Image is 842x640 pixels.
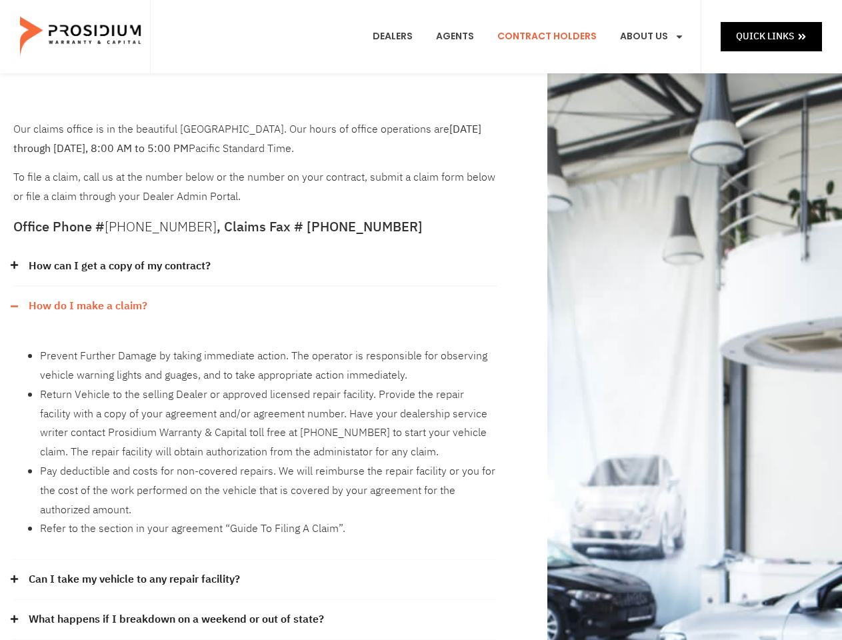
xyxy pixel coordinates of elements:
[40,462,497,519] li: Pay deductible and costs for non-covered repairs. We will reimburse the repair facility or you fo...
[13,120,497,207] div: To file a claim, call us at the number below or the number on your contract, submit a claim form ...
[426,12,484,61] a: Agents
[13,326,497,560] div: How do I make a claim?
[13,287,497,326] div: How do I make a claim?
[363,12,423,61] a: Dealers
[13,600,497,640] div: What happens if I breakdown on a weekend or out of state?
[13,560,497,600] div: Can I take my vehicle to any repair facility?
[487,12,607,61] a: Contract Holders
[721,22,822,51] a: Quick Links
[13,120,497,159] p: Our claims office is in the beautiful [GEOGRAPHIC_DATA]. Our hours of office operations are Pacif...
[40,385,497,462] li: Return Vehicle to the selling Dealer or approved licensed repair facility. Provide the repair fac...
[29,297,147,316] a: How do I make a claim?
[29,570,240,589] a: Can I take my vehicle to any repair facility?
[40,519,497,539] li: Refer to the section in your agreement “Guide To Filing A Claim”.
[105,217,217,237] a: [PHONE_NUMBER]
[29,257,211,276] a: How can I get a copy of my contract?
[13,121,481,157] b: [DATE] through [DATE], 8:00 AM to 5:00 PM
[736,28,794,45] span: Quick Links
[610,12,694,61] a: About Us
[13,220,497,233] h5: Office Phone # , Claims Fax # [PHONE_NUMBER]
[13,247,497,287] div: How can I get a copy of my contract?
[363,12,694,61] nav: Menu
[40,347,497,385] li: Prevent Further Damage by taking immediate action. The operator is responsible for observing vehi...
[29,610,324,629] a: What happens if I breakdown on a weekend or out of state?
[13,286,497,287] div: How can I get a copy of my contract?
